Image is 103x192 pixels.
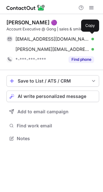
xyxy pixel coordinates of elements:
[6,4,45,12] img: ContactOut v5.3.10
[18,94,86,99] span: AI write personalized message
[15,46,89,52] span: [PERSON_NAME][EMAIL_ADDRESS][DOMAIN_NAME]
[69,56,94,63] button: Reveal Button
[6,121,99,130] button: Find work email
[6,106,99,117] button: Add to email campaign
[6,75,99,87] button: save-profile-one-click
[6,134,99,143] button: Notes
[6,19,57,26] div: [PERSON_NAME] 🟣
[17,136,97,141] span: Notes
[6,91,99,102] button: AI write personalized message
[18,78,88,84] div: Save to List / ATS / CRM
[17,123,97,129] span: Find work email
[15,36,89,42] span: [EMAIL_ADDRESS][DOMAIN_NAME]
[6,26,99,32] div: Account Executive @ Gong | sales & smiles 🙂
[17,109,69,114] span: Add to email campaign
